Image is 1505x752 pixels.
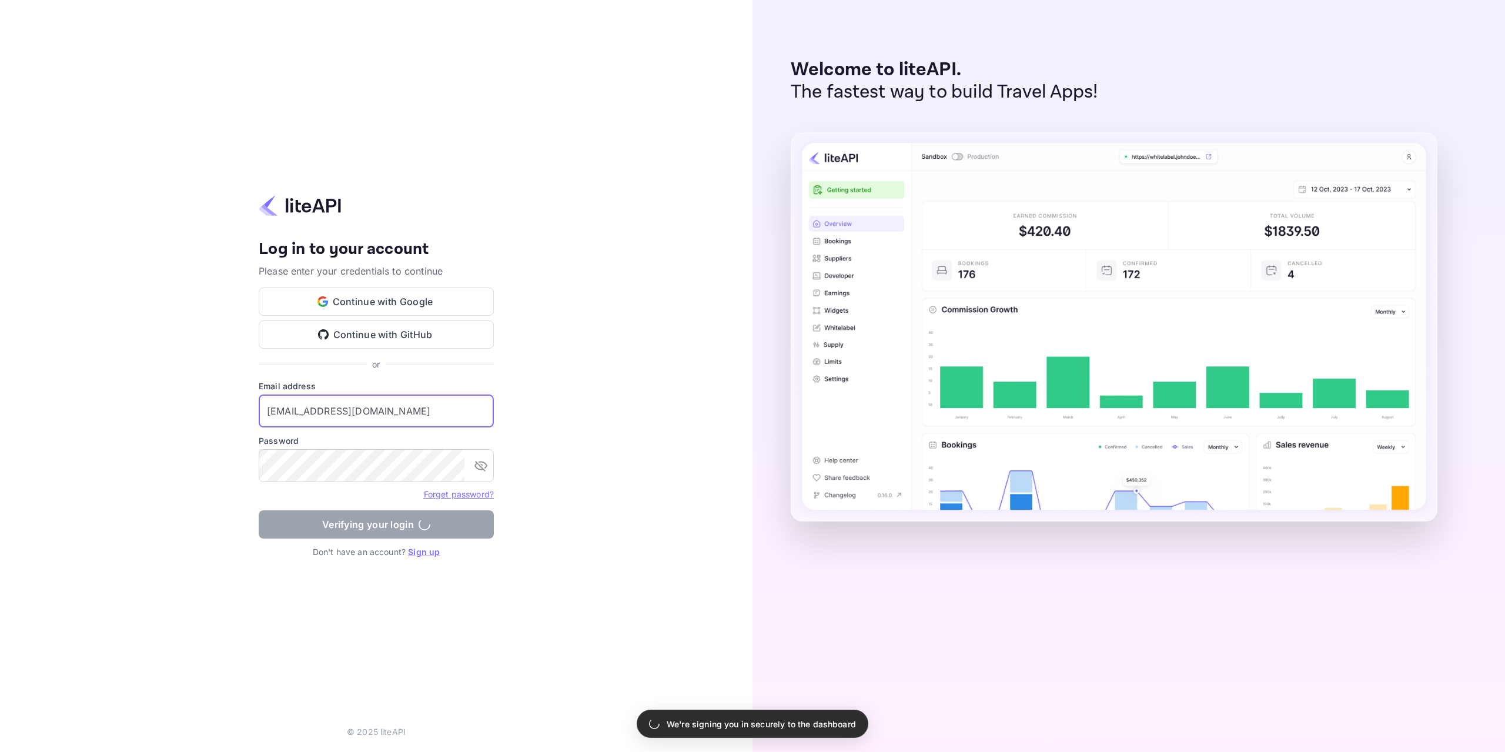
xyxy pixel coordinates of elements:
input: Enter your email address [259,395,494,427]
button: toggle password visibility [469,454,493,477]
p: The fastest way to build Travel Apps! [791,81,1098,103]
a: Forget password? [424,489,494,499]
img: liteAPI Dashboard Preview [791,132,1437,522]
p: Don't have an account? [259,546,494,558]
p: Please enter your credentials to continue [259,264,494,278]
button: Continue with Google [259,288,494,316]
button: Continue with GitHub [259,320,494,349]
a: Sign up [408,547,440,557]
p: Welcome to liteAPI. [791,59,1098,81]
a: Forget password? [424,488,494,500]
p: or [372,358,380,370]
p: We're signing you in securely to the dashboard [667,718,856,730]
label: Email address [259,380,494,392]
img: liteapi [259,194,341,217]
p: © 2025 liteAPI [347,726,406,738]
label: Password [259,435,494,447]
h4: Log in to your account [259,239,494,260]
